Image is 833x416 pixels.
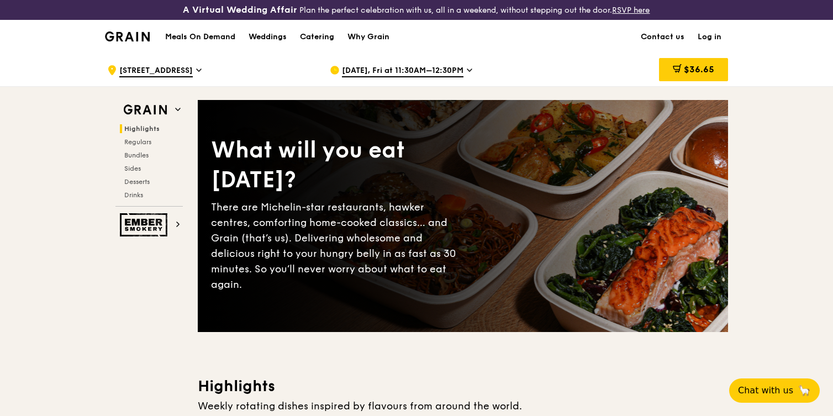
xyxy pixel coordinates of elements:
div: Weddings [249,20,287,54]
a: Why Grain [341,20,396,54]
a: Contact us [634,20,691,54]
a: Catering [293,20,341,54]
a: GrainGrain [105,19,150,52]
span: Regulars [124,138,151,146]
img: Ember Smokery web logo [120,213,171,236]
div: Weekly rotating dishes inspired by flavours from around the world. [198,398,728,414]
h1: Meals On Demand [165,31,235,43]
img: Grain [105,31,150,41]
h3: A Virtual Wedding Affair [183,4,297,15]
button: Chat with us🦙 [729,378,820,403]
a: Log in [691,20,728,54]
a: RSVP here [612,6,650,15]
span: $36.65 [684,64,714,75]
div: Plan the perfect celebration with us, all in a weekend, without stepping out the door. [139,4,694,15]
div: There are Michelin-star restaurants, hawker centres, comforting home-cooked classics… and Grain (... [211,199,463,292]
div: Why Grain [347,20,389,54]
span: Bundles [124,151,149,159]
img: Grain web logo [120,100,171,120]
div: Catering [300,20,334,54]
span: Chat with us [738,384,793,397]
span: 🦙 [798,384,811,397]
a: Weddings [242,20,293,54]
div: What will you eat [DATE]? [211,135,463,195]
span: Desserts [124,178,150,186]
span: [STREET_ADDRESS] [119,65,193,77]
h3: Highlights [198,376,728,396]
span: Sides [124,165,141,172]
span: [DATE], Fri at 11:30AM–12:30PM [342,65,463,77]
span: Highlights [124,125,160,133]
span: Drinks [124,191,143,199]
